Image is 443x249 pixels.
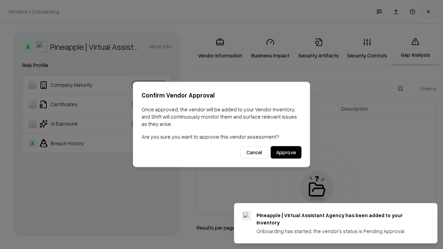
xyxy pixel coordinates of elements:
[241,146,268,159] button: Cancel
[142,133,301,140] p: Are you sure you want to approve this vendor assessment?
[256,228,421,235] div: Onboarding has started, the vendor's status is Pending Approval.
[256,212,421,226] div: Pineapple | Virtual Assistant Agency has been added to your inventory
[243,212,251,220] img: trypineapple.com
[142,90,301,100] h2: Confirm Vendor Approval
[142,106,301,128] p: Once approved, the vendor will be added to your Vendor Inventory, and Shift will continuously mon...
[271,146,301,159] button: Approve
